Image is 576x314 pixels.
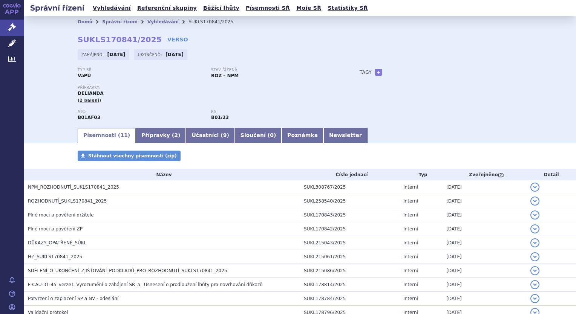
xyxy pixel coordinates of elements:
[325,3,370,13] a: Statistiky SŘ
[530,280,539,289] button: detail
[300,169,400,180] th: Číslo jednací
[28,296,118,301] span: Potvrzení o zaplacení SP a NV - odeslání
[530,252,539,261] button: detail
[120,132,127,138] span: 11
[78,91,104,96] span: DELIANDA
[28,198,107,204] span: ROZHODNUTÍ_SUKLS170841_2025
[28,268,227,273] span: SDĚLENÍ_O_UKONČENÍ_ZJIŠŤOVÁNÍ_PODKLADŮ_PRO_ROZHODNUTÍ_SUKLS170841_2025
[400,169,443,180] th: Typ
[78,19,92,24] a: Domů
[530,294,539,303] button: detail
[90,3,133,13] a: Vyhledávání
[78,115,100,120] strong: EDOXABAN
[403,240,418,245] span: Interní
[300,292,400,306] td: SUKL178784/2025
[375,69,382,76] a: +
[530,238,539,247] button: detail
[403,184,418,190] span: Interní
[300,222,400,236] td: SUKL170842/2025
[403,212,418,218] span: Interní
[403,254,418,259] span: Interní
[443,222,527,236] td: [DATE]
[211,73,239,78] strong: ROZ – NPM
[443,169,527,180] th: Zveřejněno
[78,73,91,78] strong: VaPÚ
[530,224,539,233] button: detail
[300,264,400,278] td: SUKL215086/2025
[78,85,345,90] p: Přípravky:
[174,132,178,138] span: 2
[81,52,105,58] span: Zahájeno:
[300,250,400,264] td: SUKL215061/2025
[403,296,418,301] span: Interní
[188,16,243,27] li: SUKLS170841/2025
[530,197,539,206] button: detail
[244,3,292,13] a: Písemnosti SŘ
[294,3,323,13] a: Moje SŘ
[78,98,101,103] span: (2 balení)
[323,128,368,143] a: Newsletter
[28,240,86,245] span: DŮKAZY_OPATŘENÉ_SÚKL
[78,110,204,114] p: ATC:
[138,52,164,58] span: Ukončeno:
[300,180,400,194] td: SUKL308767/2025
[28,254,82,259] span: HZ_SUKLS170841_2025
[403,226,418,232] span: Interní
[300,278,400,292] td: SUKL178814/2025
[147,19,179,24] a: Vyhledávání
[136,128,186,143] a: Přípravky (2)
[107,52,126,57] strong: [DATE]
[300,236,400,250] td: SUKL215043/2025
[28,212,94,218] span: Plné moci a pověření držitele
[102,19,138,24] a: Správní řízení
[28,184,119,190] span: NPM_ROZHODNUTÍ_SUKLS170841_2025
[403,282,418,287] span: Interní
[211,115,229,120] strong: gatrany a xabany vyšší síly
[443,208,527,222] td: [DATE]
[527,169,576,180] th: Detail
[78,68,204,72] p: Typ SŘ:
[235,128,282,143] a: Sloučení (0)
[186,128,234,143] a: Účastníci (9)
[498,172,504,178] abbr: (?)
[223,132,227,138] span: 9
[360,68,372,77] h3: Tagy
[443,180,527,194] td: [DATE]
[28,226,83,232] span: Plné moci a pověření ZP
[530,266,539,275] button: detail
[270,132,274,138] span: 0
[211,110,337,114] p: RS:
[403,268,418,273] span: Interní
[530,183,539,192] button: detail
[167,36,188,43] a: VERSO
[78,35,162,44] strong: SUKLS170841/2025
[443,194,527,208] td: [DATE]
[28,282,263,287] span: F-CAU-31-45_verze1_Vyrozumění o zahájení SŘ_a_ Usnesení o prodloužení lhůty pro navrhování důkazů
[443,250,527,264] td: [DATE]
[24,3,90,13] h2: Správní řízení
[300,194,400,208] td: SUKL258540/2025
[282,128,323,143] a: Poznámka
[530,210,539,219] button: detail
[403,198,418,204] span: Interní
[135,3,199,13] a: Referenční skupiny
[165,52,184,57] strong: [DATE]
[88,153,177,159] span: Stáhnout všechny písemnosti (zip)
[78,128,136,143] a: Písemnosti (11)
[443,278,527,292] td: [DATE]
[78,151,181,161] a: Stáhnout všechny písemnosti (zip)
[300,208,400,222] td: SUKL170843/2025
[443,264,527,278] td: [DATE]
[211,68,337,72] p: Stav řízení:
[443,292,527,306] td: [DATE]
[443,236,527,250] td: [DATE]
[201,3,242,13] a: Běžící lhůty
[24,169,300,180] th: Název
